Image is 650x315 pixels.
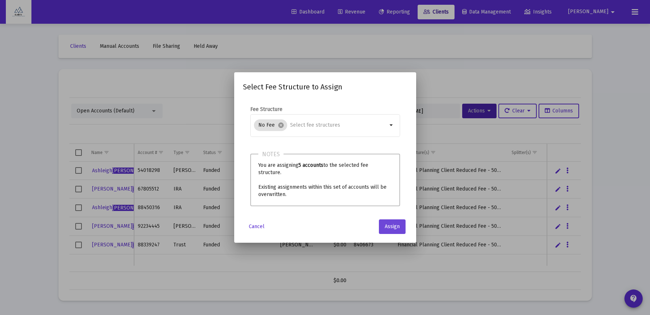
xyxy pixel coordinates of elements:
[250,154,400,206] div: You are assigning to the selected fee structure. Existing assignments within this set of accounts...
[254,119,287,131] mat-chip: No Fee
[250,106,282,112] label: Fee Structure
[254,118,387,132] mat-chip-list: Selection
[290,122,387,128] input: Select fee structures
[278,122,284,128] mat-icon: cancel
[379,219,406,234] button: Assign
[385,223,400,230] span: Assign
[258,149,284,160] h3: Notes
[299,162,323,168] b: 5 accounts
[243,219,270,234] button: Cancel
[387,121,396,130] mat-icon: arrow_drop_down
[243,81,407,93] h2: Select Fee Structure to Assign
[249,223,265,230] span: Cancel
